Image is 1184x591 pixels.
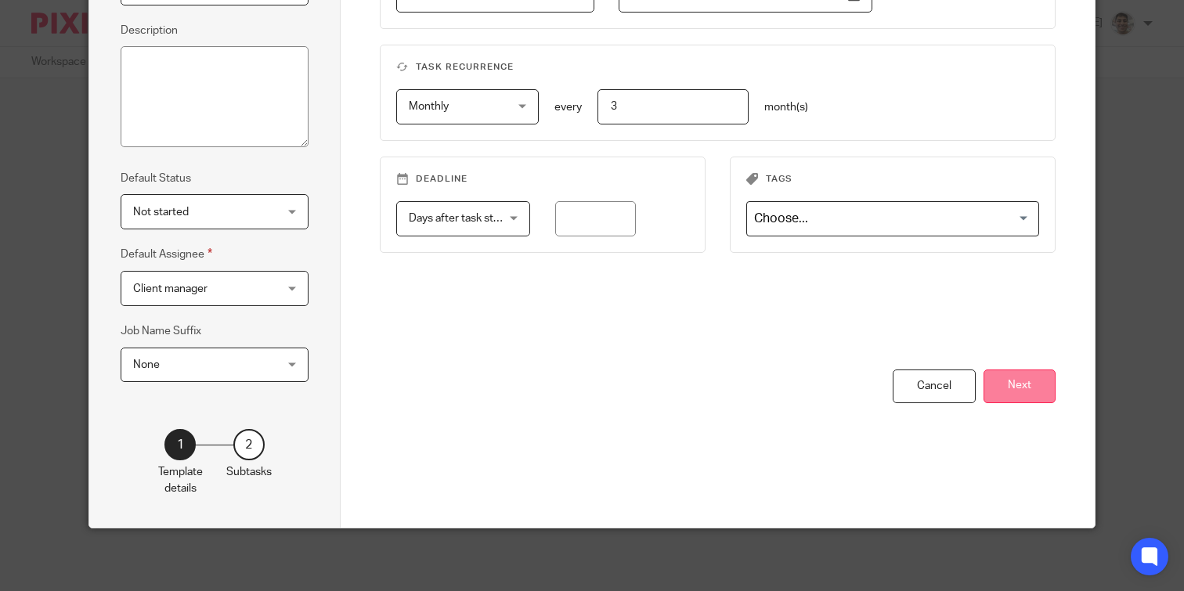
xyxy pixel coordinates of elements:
span: Days after task starts [409,213,512,224]
button: Next [984,369,1056,403]
span: Client manager [133,283,208,294]
div: Search for option [746,201,1039,236]
span: month(s) [764,102,808,113]
p: Template details [158,464,203,496]
h3: Task recurrence [396,61,1038,74]
p: Subtasks [226,464,272,480]
label: Job Name Suffix [121,323,201,339]
label: Default Status [121,171,191,186]
h3: Tags [746,173,1039,186]
label: Description [121,23,178,38]
div: 1 [164,429,196,460]
span: Not started [133,207,189,218]
input: Search for option [749,205,1030,232]
div: Cancel [893,369,976,403]
h3: Deadline [396,173,689,186]
div: 2 [233,429,265,460]
span: None [133,359,160,370]
label: Default Assignee [121,245,212,263]
span: Monthly [409,101,449,112]
p: every [554,99,582,115]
